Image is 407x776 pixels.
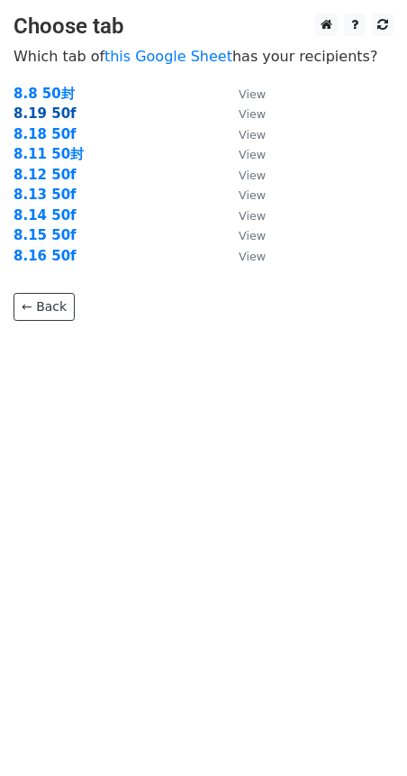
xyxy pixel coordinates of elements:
a: 8.15 50f [14,227,77,243]
a: View [221,227,266,243]
a: View [221,167,266,183]
small: View [239,169,266,182]
a: 8.8 50封 [14,86,75,102]
a: 8.14 50f [14,207,77,224]
small: View [239,188,266,202]
small: View [239,148,266,161]
a: this Google Sheet [104,48,232,65]
small: View [239,229,266,242]
small: View [239,250,266,263]
a: View [221,126,266,142]
a: 8.16 50f [14,248,77,264]
a: 8.19 50f [14,105,77,122]
a: ← Back [14,293,75,321]
small: View [239,87,266,101]
a: View [221,207,266,224]
a: View [221,105,266,122]
small: View [239,209,266,223]
a: 8.11 50封 [14,146,84,162]
a: View [221,187,266,203]
p: Which tab of has your recipients? [14,47,393,66]
a: 8.13 50f [14,187,77,203]
a: View [221,146,266,162]
a: View [221,248,266,264]
a: 8.18 50f [14,126,77,142]
iframe: Chat Widget [317,689,407,776]
a: View [221,86,266,102]
small: View [239,107,266,121]
small: View [239,128,266,142]
h3: Choose tab [14,14,393,40]
a: 8.12 50f [14,167,77,183]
